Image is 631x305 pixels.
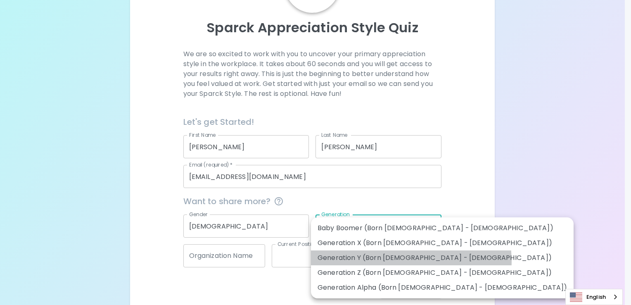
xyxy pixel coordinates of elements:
[311,236,574,250] li: Generation X (Born [DEMOGRAPHIC_DATA] - [DEMOGRAPHIC_DATA])
[311,280,574,295] li: Generation Alpha (Born [DEMOGRAPHIC_DATA] - [DEMOGRAPHIC_DATA])
[566,289,622,305] a: English
[311,250,574,265] li: Generation Y (Born [DEMOGRAPHIC_DATA] - [DEMOGRAPHIC_DATA])
[311,265,574,280] li: Generation Z (Born [DEMOGRAPHIC_DATA] - [DEMOGRAPHIC_DATA])
[565,289,623,305] aside: Language selected: English
[311,221,574,236] li: Baby Boomer (Born [DEMOGRAPHIC_DATA] - [DEMOGRAPHIC_DATA])
[565,289,623,305] div: Language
